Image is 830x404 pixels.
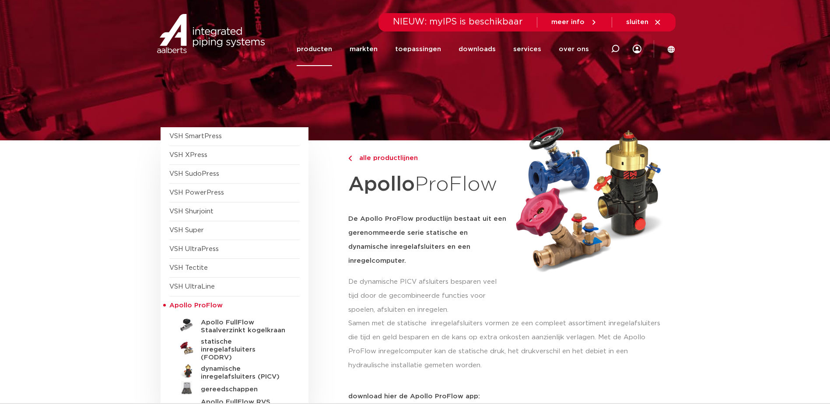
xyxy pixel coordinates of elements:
h5: De Apollo ProFlow productlijn bestaat uit een gerenommeerde serie statische en dynamische inregel... [348,212,507,268]
a: meer info [551,18,598,26]
h5: statische inregelafsluiters (FODRV) [201,338,287,362]
a: downloads [459,32,496,66]
span: Apollo ProFlow [169,302,223,309]
a: producten [297,32,332,66]
span: sluiten [626,19,648,25]
h5: gereedschappen [201,386,287,394]
h5: Apollo FullFlow Staalverzinkt kogelkraan [201,319,287,334]
h1: ProFlow [348,168,507,202]
a: VSH SudoPress [169,171,219,177]
div: my IPS [633,39,641,59]
a: VSH UltraPress [169,246,219,252]
a: sluiten [626,18,662,26]
p: Samen met de statische inregelafsluiters vormen ze een compleet assortiment inregelafsluiters die... [348,317,670,373]
img: chevron-right.svg [348,156,352,161]
nav: Menu [297,32,589,66]
a: VSH UltraLine [169,283,215,290]
a: VSH PowerPress [169,189,224,196]
a: toepassingen [395,32,441,66]
span: meer info [551,19,585,25]
span: alle productlijnen [354,155,418,161]
h5: dynamische inregelafsluiters (PICV) [201,365,287,381]
a: VSH SmartPress [169,133,222,139]
a: markten [350,32,378,66]
a: Apollo FullFlow Staalverzinkt kogelkraan [169,315,300,334]
a: VSH Shurjoint [169,208,214,215]
a: VSH XPress [169,152,207,158]
strong: Apollo [348,174,415,195]
a: gereedschappen [169,381,300,395]
p: download hier de Apollo ProFlow app: [348,393,670,400]
a: alle productlijnen [348,153,507,164]
a: statische inregelafsluiters (FODRV) [169,334,300,362]
a: VSH Super [169,227,204,233]
span: NIEUW: myIPS is beschikbaar [393,17,523,26]
a: VSH Tectite [169,265,208,271]
a: dynamische inregelafsluiters (PICV) [169,362,300,381]
a: over ons [559,32,589,66]
p: De dynamische PICV afsluiters besparen veel tijd door de gecombineerde functies voor spoelen, afs... [348,275,507,317]
a: services [513,32,541,66]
